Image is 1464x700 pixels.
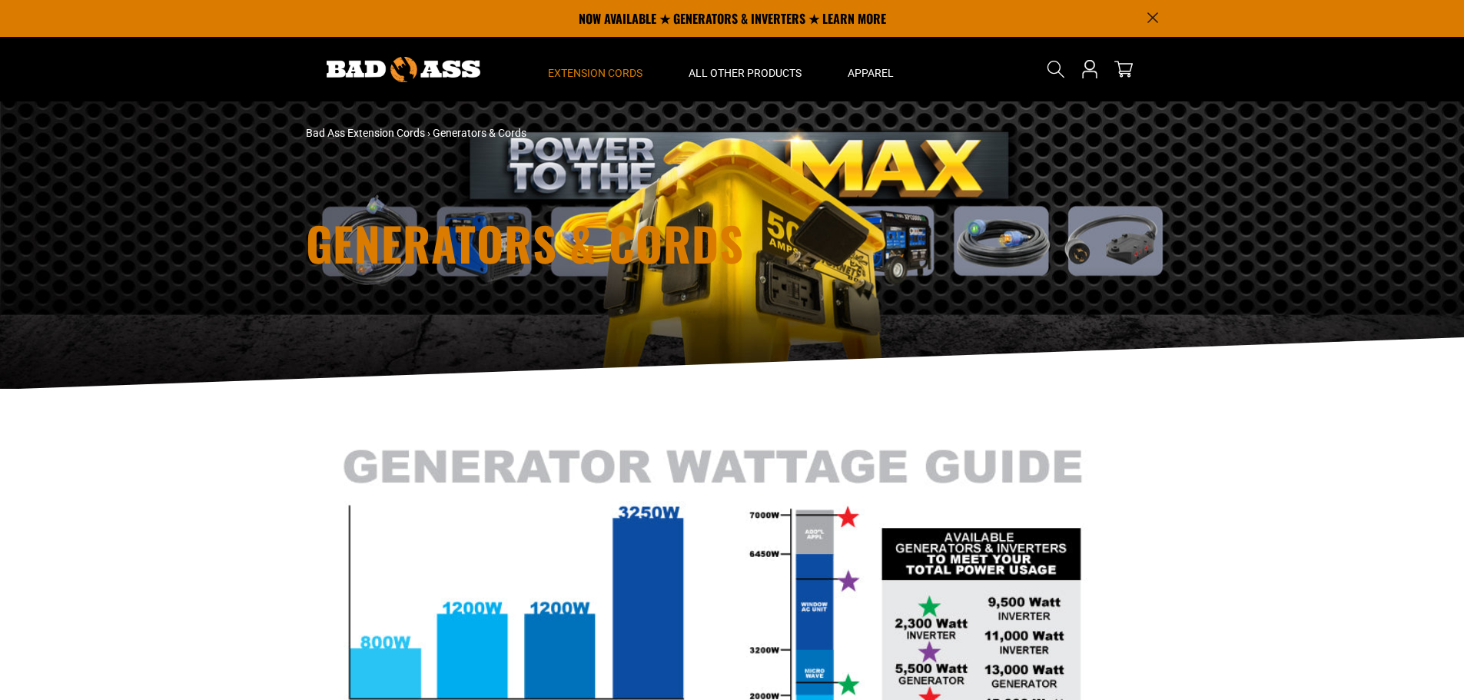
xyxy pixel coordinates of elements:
[433,127,526,139] span: Generators & Cords
[848,66,894,80] span: Apparel
[306,127,425,139] a: Bad Ass Extension Cords
[825,37,917,101] summary: Apparel
[666,37,825,101] summary: All Other Products
[427,127,430,139] span: ›
[525,37,666,101] summary: Extension Cords
[689,66,802,80] span: All Other Products
[1044,57,1068,81] summary: Search
[306,125,867,141] nav: breadcrumbs
[548,66,642,80] span: Extension Cords
[327,57,480,82] img: Bad Ass Extension Cords
[306,220,867,266] h1: Generators & Cords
